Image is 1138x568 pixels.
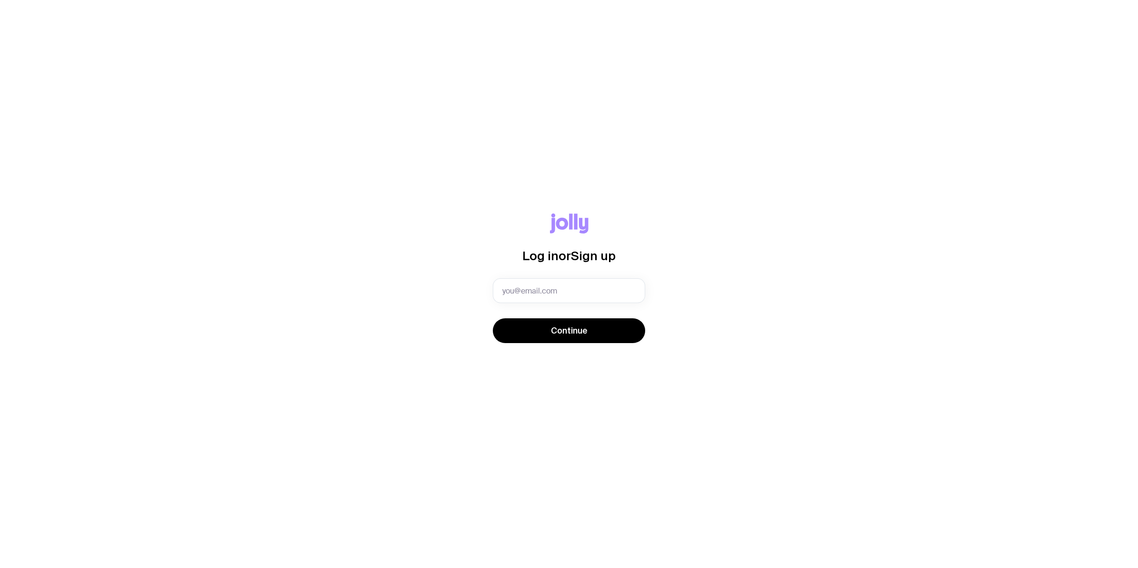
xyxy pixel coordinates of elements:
span: Sign up [571,249,616,263]
button: Continue [493,318,645,343]
input: you@email.com [493,278,645,303]
span: Log in [522,249,559,263]
span: or [559,249,571,263]
span: Continue [551,325,588,336]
